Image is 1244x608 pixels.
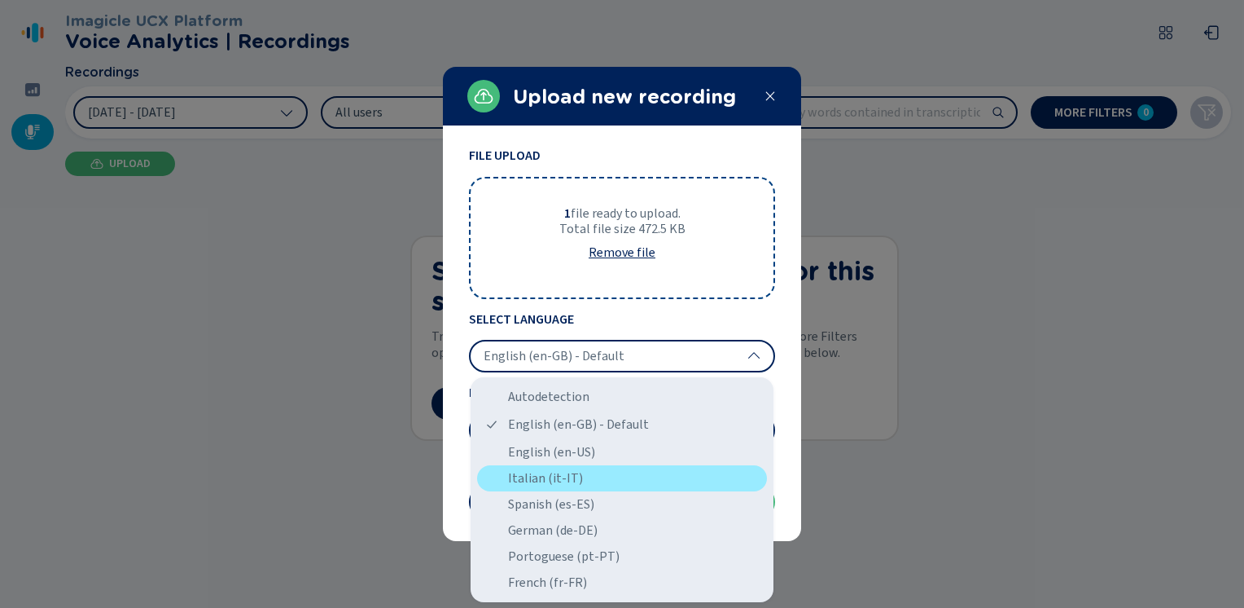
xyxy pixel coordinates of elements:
svg: tick [485,418,498,431]
div: Italian (it-IT) [477,465,767,491]
span: File Upload [469,148,775,163]
button: Cancel [469,486,619,518]
div: German (de-DE) [477,518,767,544]
div: Portoguese (pt-PT) [477,544,767,570]
div: French (fr-FR) [477,570,767,596]
div: Autodetection [477,384,767,410]
span: Max Number of Speakers [469,386,775,400]
svg: chevron-up [747,350,760,363]
svg: close [764,90,777,103]
span: Remove file [589,246,655,259]
div: English (en-GB) - Default [477,410,767,439]
span: Select Language [469,312,775,327]
span: English (en-GB) - Default [484,348,624,364]
div: Spanish (es-ES) [477,491,767,518]
div: English (en-US) [477,439,767,465]
h2: Upload new recording [513,86,751,108]
button: Remove file [576,236,668,269]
